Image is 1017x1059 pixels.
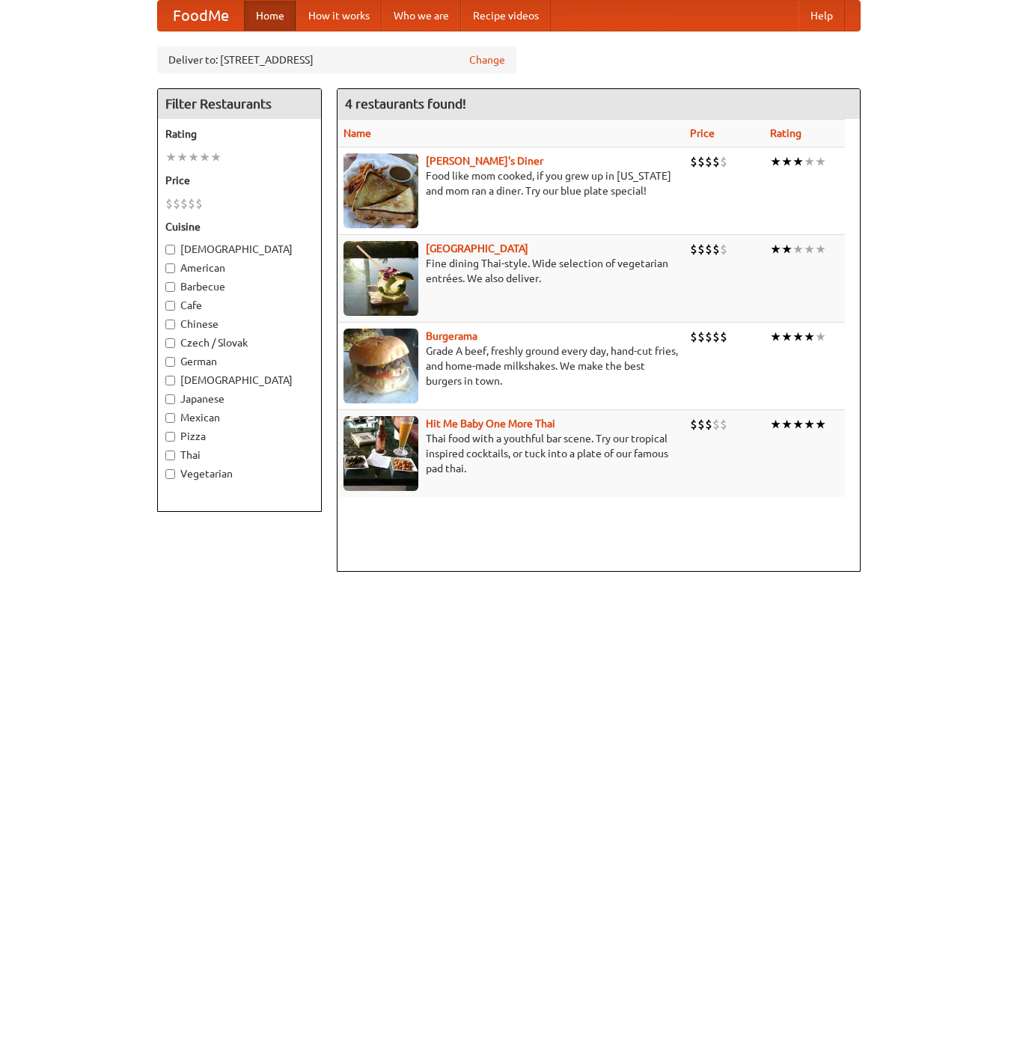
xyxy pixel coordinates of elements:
[165,301,175,311] input: Cafe
[720,329,727,345] li: $
[165,338,175,348] input: Czech / Slovak
[158,89,321,119] h4: Filter Restaurants
[792,241,804,257] li: ★
[345,97,466,111] ng-pluralize: 4 restaurants found!
[781,329,792,345] li: ★
[712,153,720,170] li: $
[343,168,679,198] p: Food like mom cooked, if you grew up in [US_STATE] and mom ran a diner. Try our blue plate special!
[781,416,792,433] li: ★
[804,241,815,257] li: ★
[165,373,314,388] label: [DEMOGRAPHIC_DATA]
[697,241,705,257] li: $
[697,153,705,170] li: $
[210,149,222,165] li: ★
[343,344,679,388] p: Grade A beef, freshly ground every day, hand-cut fries, and home-made milkshakes. We make the bes...
[426,242,528,254] a: [GEOGRAPHIC_DATA]
[815,241,826,257] li: ★
[705,329,712,345] li: $
[426,155,543,167] a: [PERSON_NAME]'s Diner
[712,416,720,433] li: $
[426,330,477,342] b: Burgerama
[720,153,727,170] li: $
[165,394,175,404] input: Japanese
[165,219,314,234] h5: Cuisine
[165,242,314,257] label: [DEMOGRAPHIC_DATA]
[199,149,210,165] li: ★
[720,416,727,433] li: $
[188,149,199,165] li: ★
[770,241,781,257] li: ★
[770,416,781,433] li: ★
[804,416,815,433] li: ★
[165,448,314,463] label: Thai
[165,335,314,350] label: Czech / Slovak
[690,416,697,433] li: $
[165,279,314,294] label: Barbecue
[426,418,555,430] a: Hit Me Baby One More Thai
[792,329,804,345] li: ★
[770,127,801,139] a: Rating
[770,153,781,170] li: ★
[690,153,697,170] li: $
[165,260,314,275] label: American
[690,241,697,257] li: $
[343,241,418,316] img: satay.jpg
[343,329,418,403] img: burgerama.jpg
[158,1,244,31] a: FoodMe
[770,329,781,345] li: ★
[296,1,382,31] a: How it works
[781,153,792,170] li: ★
[804,329,815,345] li: ★
[244,1,296,31] a: Home
[781,241,792,257] li: ★
[165,263,175,273] input: American
[792,416,804,433] li: ★
[712,241,720,257] li: $
[705,416,712,433] li: $
[165,149,177,165] li: ★
[382,1,461,31] a: Who we are
[173,195,180,212] li: $
[165,317,314,332] label: Chinese
[165,391,314,406] label: Japanese
[461,1,551,31] a: Recipe videos
[157,46,516,73] div: Deliver to: [STREET_ADDRESS]
[343,431,679,476] p: Thai food with a youthful bar scene. Try our tropical inspired cocktails, or tuck into a plate of...
[343,256,679,286] p: Fine dining Thai-style. Wide selection of vegetarian entrées. We also deliver.
[177,149,188,165] li: ★
[165,126,314,141] h5: Rating
[469,52,505,67] a: Change
[180,195,188,212] li: $
[705,241,712,257] li: $
[165,354,314,369] label: German
[165,466,314,481] label: Vegetarian
[697,329,705,345] li: $
[188,195,195,212] li: $
[815,153,826,170] li: ★
[165,173,314,188] h5: Price
[792,153,804,170] li: ★
[343,416,418,491] img: babythai.jpg
[165,282,175,292] input: Barbecue
[697,416,705,433] li: $
[165,410,314,425] label: Mexican
[804,153,815,170] li: ★
[165,429,314,444] label: Pizza
[343,127,371,139] a: Name
[165,413,175,423] input: Mexican
[195,195,203,212] li: $
[798,1,845,31] a: Help
[165,432,175,442] input: Pizza
[165,451,175,460] input: Thai
[815,416,826,433] li: ★
[165,298,314,313] label: Cafe
[690,127,715,139] a: Price
[165,245,175,254] input: [DEMOGRAPHIC_DATA]
[165,469,175,479] input: Vegetarian
[712,329,720,345] li: $
[165,320,175,329] input: Chinese
[705,153,712,170] li: $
